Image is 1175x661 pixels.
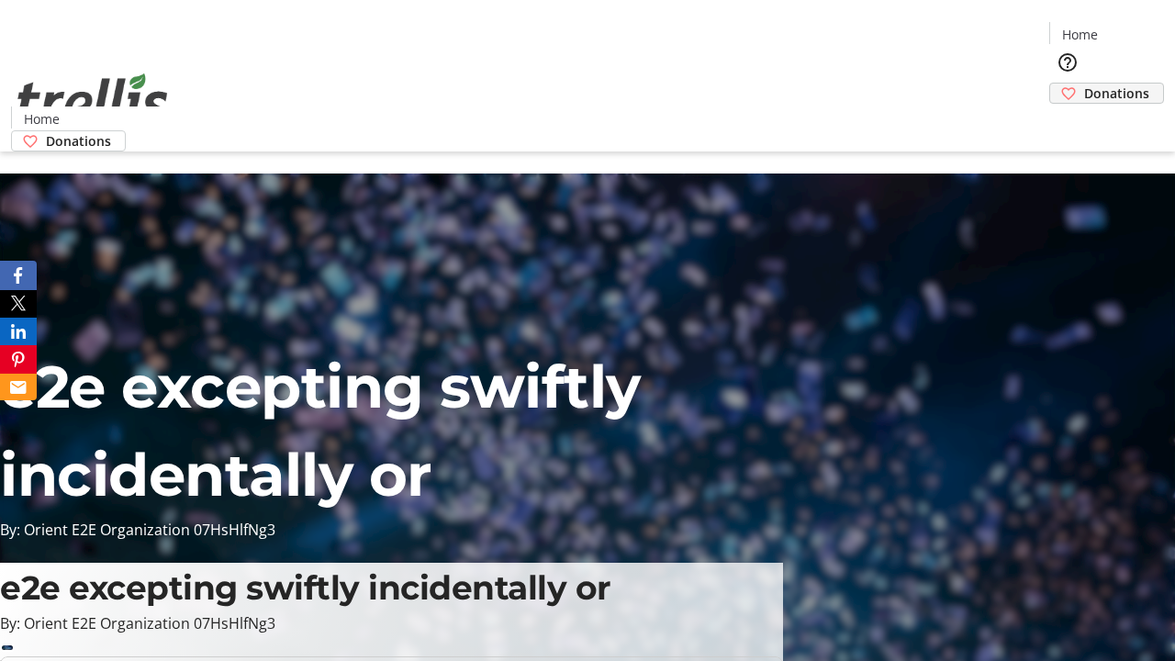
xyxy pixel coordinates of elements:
[24,109,60,129] span: Home
[11,53,174,145] img: Orient E2E Organization 07HsHlfNg3's Logo
[11,130,126,151] a: Donations
[46,131,111,151] span: Donations
[1050,25,1109,44] a: Home
[12,109,71,129] a: Home
[1062,25,1098,44] span: Home
[1084,84,1149,103] span: Donations
[1049,104,1086,140] button: Cart
[1049,44,1086,81] button: Help
[1049,83,1164,104] a: Donations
